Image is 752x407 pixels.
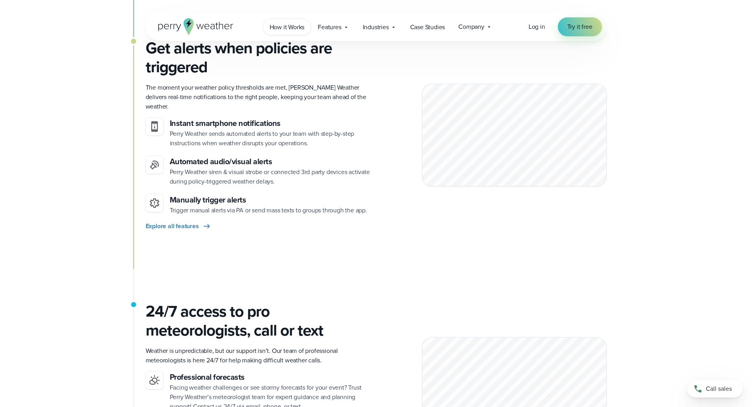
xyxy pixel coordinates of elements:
p: Perry Weather siren & visual strobe or connected 3rd party devices activate during policy-trigger... [170,167,370,186]
span: Features [318,23,341,32]
a: Log in [529,22,545,32]
p: Weather is unpredictable, but our support isn’t. Our team of professional meteorologists is here ... [146,346,370,365]
span: Explore all features [146,221,199,231]
span: Trigger manual alerts via PA or send mass texts to groups through the app. [170,206,367,215]
span: Try it free [567,22,593,32]
a: Try it free [558,17,602,36]
h4: Professional forecasts [170,371,370,383]
h3: 24/7 access to pro meteorologists, call or text [146,302,370,340]
span: How it Works [270,23,305,32]
a: How it Works [263,19,311,35]
a: Case Studies [403,19,452,35]
span: Company [458,22,484,32]
p: The moment your weather policy thresholds are met, [PERSON_NAME] Weather delivers real-time notif... [146,83,370,111]
p: Perry Weather sends automated alerts to your team with step-by-step instructions when weather dis... [170,129,370,148]
h3: Instant smartphone notifications [170,118,370,129]
h3: Get alerts when policies are triggered [146,39,370,77]
span: Case Studies [410,23,445,32]
span: Industries [363,23,389,32]
h3: Manually trigger alerts [170,194,367,206]
a: Explore all features [146,221,212,231]
a: Call sales [687,380,743,398]
span: Log in [529,22,545,31]
h3: Automated audio/visual alerts [170,156,370,167]
span: Call sales [706,384,732,394]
